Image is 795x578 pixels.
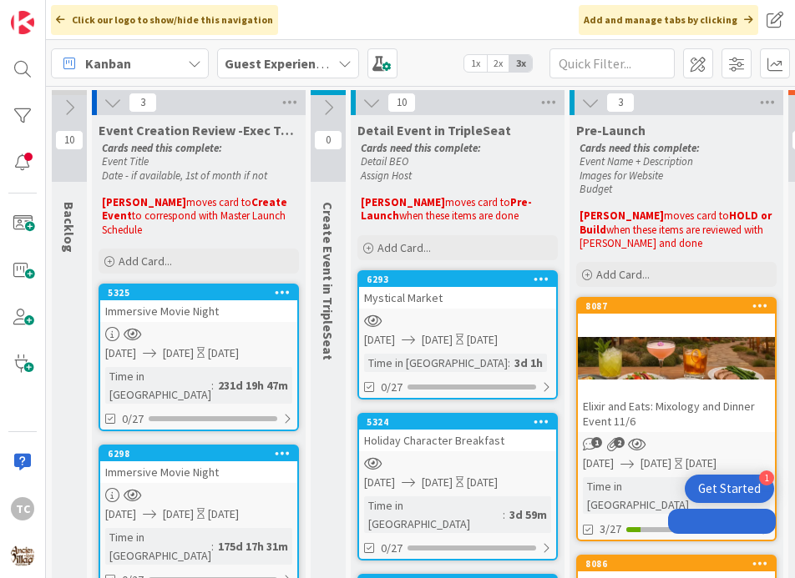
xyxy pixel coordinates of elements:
div: Immersive Movie Night [100,300,297,322]
div: Time in [GEOGRAPHIC_DATA] [364,354,508,372]
em: Cards need this complete: [361,141,481,155]
span: Add Card... [119,254,172,269]
span: to correspond with Master Launch Schedule [102,209,288,236]
div: 6298 [108,448,297,460]
div: 6298 [100,446,297,461]
span: : [211,537,214,555]
div: Open Get Started checklist, remaining modules: 1 [685,475,774,503]
span: [DATE] [105,344,136,362]
a: 5325Immersive Movie Night[DATE][DATE][DATE]Time in [GEOGRAPHIC_DATA]:231d 19h 47m0/27 [99,284,299,431]
div: [DATE] [208,344,239,362]
div: 6293Mystical Market [359,272,556,309]
span: Pre-Launch [576,122,646,138]
img: avatar [11,544,34,567]
strong: [PERSON_NAME] [580,209,664,223]
strong: Pre-Launch [361,195,532,223]
span: : [503,505,505,524]
span: : [508,354,510,372]
div: 8086 [578,556,775,571]
div: 6293 [359,272,556,287]
div: Immersive Movie Night [100,461,297,483]
span: : [211,376,214,395]
div: 5325Immersive Movie Night [100,285,297,322]
span: when these items are reviewed with [PERSON_NAME] and done [580,223,766,250]
em: Detail BEO [361,154,408,168]
a: 8087Elixir and Eats: Mixology and Dinner Event 11/6[DATE][DATE][DATE]Time in [GEOGRAPHIC_DATA]:1d... [576,297,777,541]
div: TC [11,497,34,520]
span: 0/27 [381,379,403,396]
div: Time in [GEOGRAPHIC_DATA] [583,477,701,514]
span: 0/27 [122,410,144,428]
span: [DATE] [364,331,395,349]
div: Get Started [698,480,761,497]
span: 3 [606,93,635,113]
div: [DATE] [467,474,498,491]
strong: HOLD or Build [580,209,774,236]
div: 5325 [100,285,297,300]
b: Guest Experience/Signature Events [225,55,438,72]
span: Kanban [85,53,131,73]
span: moves card to [664,209,729,223]
span: [DATE] [163,505,194,523]
span: [DATE] [105,505,136,523]
span: 2x [487,55,509,72]
div: 5324Holiday Character Breakfast [359,415,556,451]
img: Visit kanbanzone.com [11,11,34,34]
div: Click our logo to show/hide this navigation [51,5,278,35]
em: Date - if available, 1st of month if not [102,168,267,183]
div: [DATE] [208,505,239,523]
div: Add and manage tabs by clicking [579,5,758,35]
span: Create Event in TripleSeat [320,202,337,360]
a: 6293Mystical Market[DATE][DATE][DATE]Time in [GEOGRAPHIC_DATA]:3d 1h0/27 [357,270,558,400]
span: 10 [55,130,84,150]
em: Cards need this complete: [580,141,700,155]
em: Assign Host [361,168,412,183]
div: 8086 [585,558,775,570]
span: moves card to [445,195,510,209]
span: [DATE] [641,455,671,472]
div: 8087 [578,299,775,314]
em: Event Title [102,154,149,168]
span: 1x [464,55,487,72]
div: 6298Immersive Movie Night [100,446,297,483]
div: Time in [GEOGRAPHIC_DATA] [105,528,211,565]
span: 2 [614,437,625,448]
em: Images for Website [580,168,663,183]
div: [DATE] [686,455,717,472]
div: 1 [759,470,774,485]
span: Backlog [61,202,78,253]
div: 5324 [367,416,556,428]
div: 8087Elixir and Eats: Mixology and Dinner Event 11/6 [578,299,775,432]
div: Elixir and Eats: Mixology and Dinner Event 11/6 [578,395,775,432]
div: 5324 [359,415,556,430]
span: Add Card... [377,240,431,255]
a: 5324Holiday Character Breakfast[DATE][DATE][DATE]Time in [GEOGRAPHIC_DATA]:3d 59m0/27 [357,413,558,560]
div: Mystical Market [359,287,556,309]
span: 3 [129,93,157,113]
div: 5325 [108,287,297,299]
div: 3d 59m [505,505,551,524]
div: 231d 19h 47m [214,376,292,395]
span: 10 [387,93,416,113]
span: when these items are done [399,209,519,223]
span: [DATE] [163,344,194,362]
span: 3x [509,55,532,72]
div: Time in [GEOGRAPHIC_DATA] [105,367,211,404]
em: Budget [580,182,612,196]
div: [DATE] [467,331,498,349]
span: 0 [314,130,342,150]
span: 1 [591,437,602,448]
span: [DATE] [583,455,614,472]
em: Event Name + Description [580,154,693,168]
span: moves card to [186,195,251,209]
span: Event Creation Review -Exec Team [99,122,299,138]
div: 175d 17h 31m [214,537,292,555]
div: 6293 [367,274,556,285]
div: Holiday Character Breakfast [359,430,556,451]
strong: [PERSON_NAME] [361,195,445,209]
span: Detail Event in TripleSeat [357,122,511,138]
span: [DATE] [422,474,453,491]
span: [DATE] [364,474,395,491]
div: 8087 [585,300,775,312]
div: 3d 1h [510,354,547,372]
